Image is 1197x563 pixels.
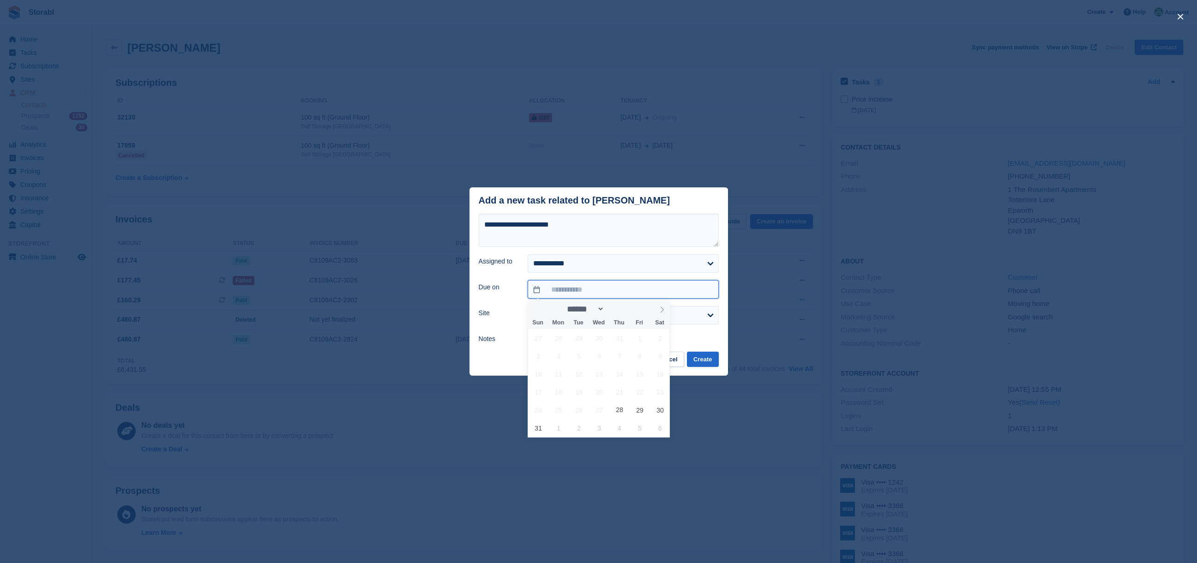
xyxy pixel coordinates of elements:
[570,383,588,401] span: August 19, 2025
[564,304,605,314] select: Month
[651,383,669,401] span: August 23, 2025
[529,329,547,347] span: July 27, 2025
[651,329,669,347] span: August 2, 2025
[610,329,628,347] span: July 31, 2025
[479,195,670,206] div: Add a new task related to [PERSON_NAME]
[479,334,517,344] label: Notes
[631,365,649,383] span: August 15, 2025
[550,383,568,401] span: August 18, 2025
[589,320,609,326] span: Wed
[590,419,608,437] span: September 3, 2025
[651,401,669,419] span: August 30, 2025
[548,320,568,326] span: Mon
[529,383,547,401] span: August 17, 2025
[550,365,568,383] span: August 11, 2025
[631,401,649,419] span: August 29, 2025
[550,419,568,437] span: September 1, 2025
[479,282,517,292] label: Due on
[604,304,633,314] input: Year
[610,347,628,365] span: August 7, 2025
[651,365,669,383] span: August 16, 2025
[650,320,670,326] span: Sat
[631,347,649,365] span: August 8, 2025
[631,419,649,437] span: September 5, 2025
[550,329,568,347] span: July 28, 2025
[590,329,608,347] span: July 30, 2025
[590,347,608,365] span: August 6, 2025
[570,401,588,419] span: August 26, 2025
[570,365,588,383] span: August 12, 2025
[687,352,718,367] button: Create
[550,347,568,365] span: August 4, 2025
[570,419,588,437] span: September 2, 2025
[610,383,628,401] span: August 21, 2025
[529,401,547,419] span: August 24, 2025
[529,365,547,383] span: August 10, 2025
[590,401,608,419] span: August 27, 2025
[479,257,517,266] label: Assigned to
[651,419,669,437] span: September 6, 2025
[609,320,629,326] span: Thu
[610,419,628,437] span: September 4, 2025
[590,383,608,401] span: August 20, 2025
[610,401,628,419] span: August 28, 2025
[631,329,649,347] span: August 1, 2025
[1173,9,1188,24] button: close
[479,308,517,318] label: Site
[529,419,547,437] span: August 31, 2025
[651,347,669,365] span: August 9, 2025
[590,365,608,383] span: August 13, 2025
[568,320,589,326] span: Tue
[529,347,547,365] span: August 3, 2025
[528,320,548,326] span: Sun
[570,347,588,365] span: August 5, 2025
[550,401,568,419] span: August 25, 2025
[610,365,628,383] span: August 14, 2025
[570,329,588,347] span: July 29, 2025
[629,320,650,326] span: Fri
[631,383,649,401] span: August 22, 2025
